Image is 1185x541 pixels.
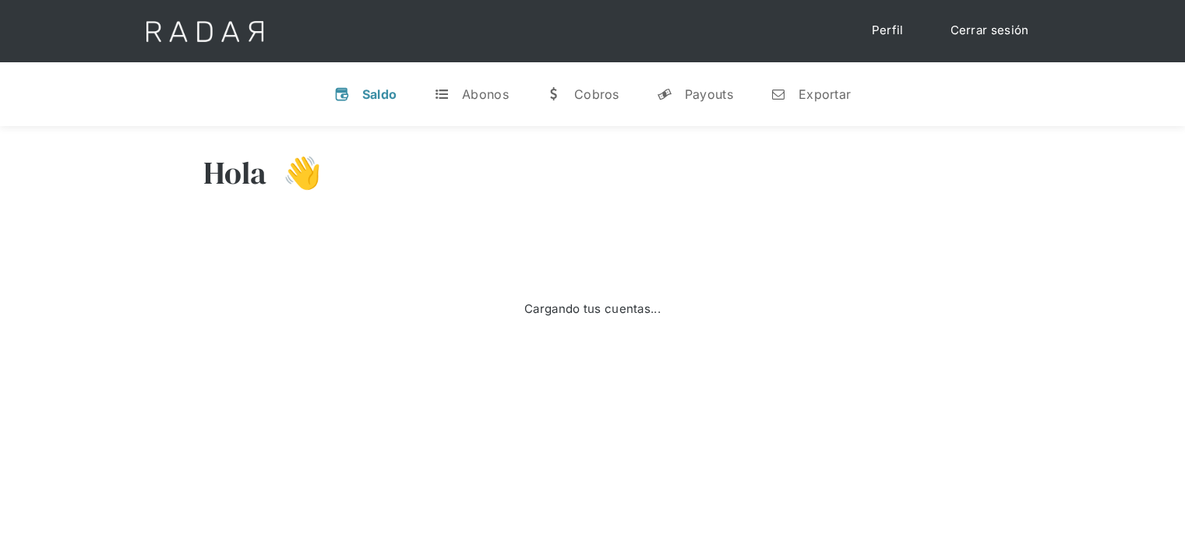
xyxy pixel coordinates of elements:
div: v [334,86,350,102]
div: t [434,86,450,102]
div: w [546,86,562,102]
div: n [771,86,786,102]
div: Saldo [362,86,397,102]
div: y [657,86,672,102]
a: Cerrar sesión [935,16,1045,46]
a: Perfil [856,16,919,46]
div: Cargando tus cuentas... [524,300,661,318]
div: Abonos [462,86,509,102]
div: Cobros [574,86,619,102]
div: Exportar [799,86,851,102]
h3: 👋 [267,153,322,192]
h3: Hola [203,153,267,192]
div: Payouts [685,86,733,102]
